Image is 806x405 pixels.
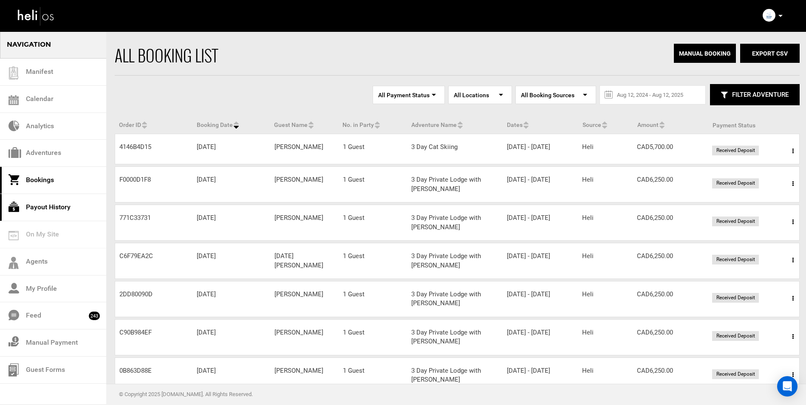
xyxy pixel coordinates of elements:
[712,331,759,341] div: Received Deposit
[339,290,407,299] div: 1 Guest
[633,328,708,337] div: CAD6,250.00
[407,290,503,308] div: 3 Day Private Lodge with [PERSON_NAME]
[578,118,633,129] div: Source
[192,143,270,152] div: [DATE]
[339,328,407,337] div: 1 Guest
[633,175,708,184] div: CAD6,250.00
[192,252,270,261] div: [DATE]
[270,214,339,222] div: [PERSON_NAME]
[407,118,503,129] div: Adventure Name
[270,118,338,129] div: Guest Name
[633,290,708,299] div: CAD6,250.00
[192,328,270,337] div: [DATE]
[339,143,407,152] div: 1 Guest
[339,175,407,184] div: 1 Guest
[454,91,506,99] span: All locations
[578,366,633,375] div: Heli
[503,252,578,261] div: [DATE] - [DATE]
[633,366,708,375] div: CAD6,250.00
[578,252,633,261] div: Heli
[115,366,192,375] div: 0B863D88E
[578,143,633,152] div: Heli
[407,366,503,385] div: 3 Day Private Lodge with [PERSON_NAME]
[448,86,512,104] span: Select box activate
[712,293,759,303] div: Received Deposit
[8,95,19,105] img: calendar.svg
[712,146,759,155] div: Received Deposit
[407,175,503,194] div: 3 Day Private Lodge with [PERSON_NAME]
[633,252,708,261] div: CAD6,250.00
[708,121,798,129] div: Payment Status
[503,214,578,222] div: [DATE] - [DATE]
[192,175,270,184] div: [DATE]
[89,312,100,320] span: 243
[339,366,407,375] div: 1 Guest
[270,175,339,184] div: [PERSON_NAME]
[503,366,578,375] div: [DATE] - [DATE]
[378,91,439,99] span: All Payment Status
[608,86,697,104] input: Aug 12, 2024 - Aug 12, 2025
[763,9,775,22] img: img_0ff4e6702feb5b161957f2ea789f15f4.png
[115,290,192,299] div: 2DD80090D
[407,143,503,152] div: 3 Day Cat Skiing
[407,214,503,232] div: 3 Day Private Lodge with [PERSON_NAME]
[339,252,407,261] div: 1 Guest
[578,290,633,299] div: Heli
[338,118,407,129] div: No. in Party
[270,143,339,152] div: [PERSON_NAME]
[270,290,339,299] div: [PERSON_NAME]
[633,214,708,222] div: CAD6,250.00
[8,231,19,240] img: on_my_site.svg
[270,366,339,375] div: [PERSON_NAME]
[521,91,591,99] span: All Booking Sources
[503,118,578,129] div: Dates
[407,328,503,346] div: 3 Day Private Lodge with [PERSON_NAME]
[270,252,339,270] div: [DATE][PERSON_NAME]
[115,175,192,184] div: F0000D1F8
[17,5,55,27] img: heli-logo
[115,44,594,67] div: All booking list
[578,175,633,184] div: Heli
[339,214,407,222] div: 1 Guest
[633,143,708,152] div: CAD5,700.00
[115,143,192,152] div: 4146B4D15
[740,44,800,63] button: Export CSV
[192,290,270,299] div: [DATE]
[503,328,578,337] div: [DATE] - [DATE]
[674,44,736,63] button: Manual Booking
[407,252,503,270] div: 3 Day Private Lodge with [PERSON_NAME]
[712,369,759,379] div: Received Deposit
[8,257,19,269] img: agents-icon.svg
[710,84,800,105] button: Filter Adventure
[115,252,192,261] div: C6F79EA2C
[712,217,759,226] div: Received Deposit
[503,143,578,152] div: [DATE] - [DATE]
[115,118,192,129] div: Order ID
[578,328,633,337] div: Heli
[7,67,20,79] img: guest-list.svg
[777,376,798,397] div: Open Intercom Messenger
[578,214,633,222] div: Heli
[115,214,192,222] div: 771C33731
[633,118,708,129] div: Amount
[712,255,759,264] div: Received Deposit
[373,86,445,104] span: Select box activate
[115,328,192,337] div: C90B984EF
[503,175,578,184] div: [DATE] - [DATE]
[192,118,270,129] div: Booking Date
[515,86,596,104] span: Select box activate
[270,328,339,337] div: [PERSON_NAME]
[192,214,270,222] div: [DATE]
[712,178,759,188] div: Received Deposit
[192,366,270,375] div: [DATE]
[503,290,578,299] div: [DATE] - [DATE]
